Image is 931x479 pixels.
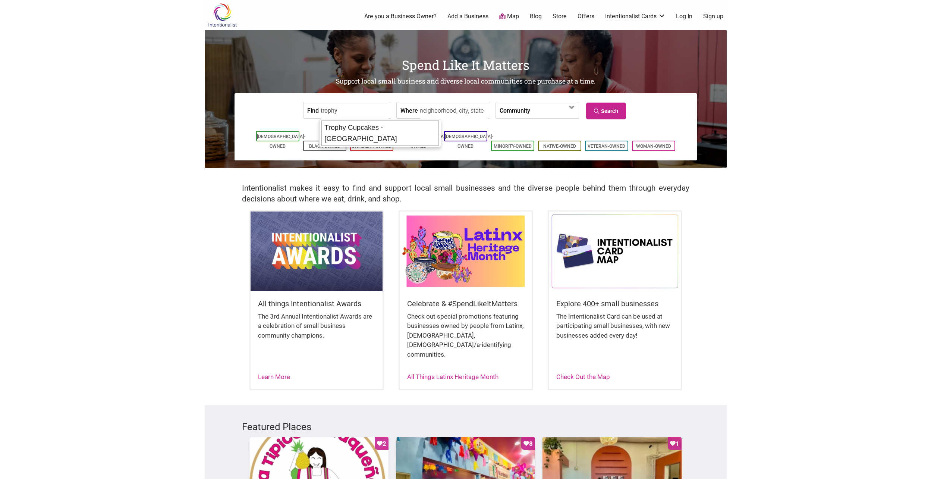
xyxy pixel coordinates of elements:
[258,298,375,309] h5: All things Intentionalist Awards
[258,312,375,348] div: The 3rd Annual Intentionalist Awards are a celebration of small business community champions.
[205,56,727,74] h1: Spend Like It Matters
[407,373,498,381] a: All Things Latinx Heritage Month
[556,298,673,309] h5: Explore 400+ small businesses
[242,420,689,433] h3: Featured Places
[556,312,673,348] div: The Intentionalist Card can be used at participating small businesses, with new businesses added ...
[543,144,576,149] a: Native-Owned
[447,12,488,21] a: Add a Business
[309,144,340,149] a: Black-Owned
[205,3,240,27] img: Intentionalist
[703,12,723,21] a: Sign up
[549,212,681,291] img: Intentionalist Card Map
[258,373,290,381] a: Learn More
[445,134,493,149] a: [DEMOGRAPHIC_DATA]-Owned
[556,373,610,381] a: Check Out the Map
[605,12,666,21] a: Intentionalist Cards
[321,102,389,119] input: a business, product, service
[530,12,542,21] a: Blog
[242,183,689,204] h2: Intentionalist makes it easy to find and support local small businesses and the diverse people be...
[676,12,692,21] a: Log In
[205,77,727,86] h2: Support local small business and diverse local communities one purchase at a time.
[420,102,488,119] input: neighborhood, city, state
[407,298,524,309] h5: Celebrate & #SpendLikeItMatters
[553,12,567,21] a: Store
[500,102,530,118] label: Community
[578,12,594,21] a: Offers
[494,144,532,149] a: Minority-Owned
[321,120,439,146] div: Trophy Cupcakes - [GEOGRAPHIC_DATA]
[400,212,532,291] img: Latinx / Hispanic Heritage Month
[586,103,626,119] a: Search
[499,12,519,21] a: Map
[400,102,418,118] label: Where
[588,144,625,149] a: Veteran-Owned
[636,144,671,149] a: Woman-Owned
[407,312,524,367] div: Check out special promotions featuring businesses owned by people from Latinx, [DEMOGRAPHIC_DATA]...
[251,212,383,291] img: Intentionalist Awards
[257,134,305,149] a: [DEMOGRAPHIC_DATA]-Owned
[307,102,319,118] label: Find
[364,12,437,21] a: Are you a Business Owner?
